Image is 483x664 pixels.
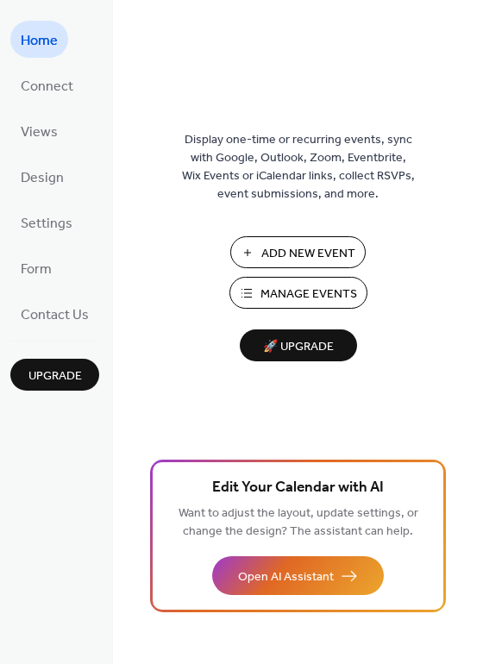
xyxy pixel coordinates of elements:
[21,119,58,146] span: Views
[182,131,415,204] span: Display one-time or recurring events, sync with Google, Outlook, Zoom, Eventbrite, Wix Events or ...
[240,329,357,361] button: 🚀 Upgrade
[229,277,367,309] button: Manage Events
[21,302,89,329] span: Contact Us
[230,236,366,268] button: Add New Event
[21,165,64,191] span: Design
[21,73,73,100] span: Connect
[21,28,58,54] span: Home
[212,476,384,500] span: Edit Your Calendar with AI
[21,210,72,237] span: Settings
[179,502,418,543] span: Want to adjust the layout, update settings, or change the design? The assistant can help.
[21,256,52,283] span: Form
[10,21,68,58] a: Home
[250,335,347,359] span: 🚀 Upgrade
[10,295,99,332] a: Contact Us
[212,556,384,595] button: Open AI Assistant
[260,285,357,304] span: Manage Events
[10,66,84,103] a: Connect
[28,367,82,385] span: Upgrade
[10,249,62,286] a: Form
[10,112,68,149] a: Views
[238,568,334,586] span: Open AI Assistant
[10,204,83,241] a: Settings
[10,359,99,391] button: Upgrade
[10,158,74,195] a: Design
[261,245,355,263] span: Add New Event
